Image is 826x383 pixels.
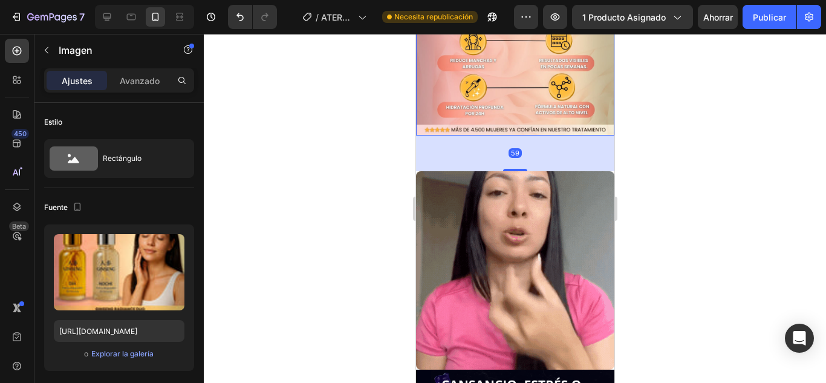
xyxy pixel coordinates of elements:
[321,12,351,61] font: ATERRIZAJE DE PLANTILLA
[698,5,738,29] button: Ahorrar
[59,44,93,56] font: Imagen
[59,43,161,57] p: Imagen
[79,11,85,23] font: 7
[91,349,154,358] font: Explorar la galería
[416,34,614,383] iframe: Área de diseño
[120,76,160,86] font: Avanzado
[753,12,786,22] font: Publicar
[44,117,62,126] font: Estilo
[228,5,277,29] div: Deshacer/Rehacer
[91,348,154,360] button: Explorar la galería
[12,222,26,231] font: Beta
[394,12,473,21] font: Necesita republicación
[84,349,88,358] font: o
[316,12,319,22] font: /
[572,5,693,29] button: 1 producto asignado
[103,154,141,163] font: Rectángulo
[44,203,68,212] font: Fuente
[743,5,796,29] button: Publicar
[14,129,27,138] font: 450
[54,234,184,310] img: imagen de vista previa
[62,76,93,86] font: Ajustes
[5,5,90,29] button: 7
[703,12,733,22] font: Ahorrar
[785,324,814,353] div: Abrir Intercom Messenger
[582,12,666,22] font: 1 producto asignado
[54,320,184,342] input: https://ejemplo.com/imagen.jpg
